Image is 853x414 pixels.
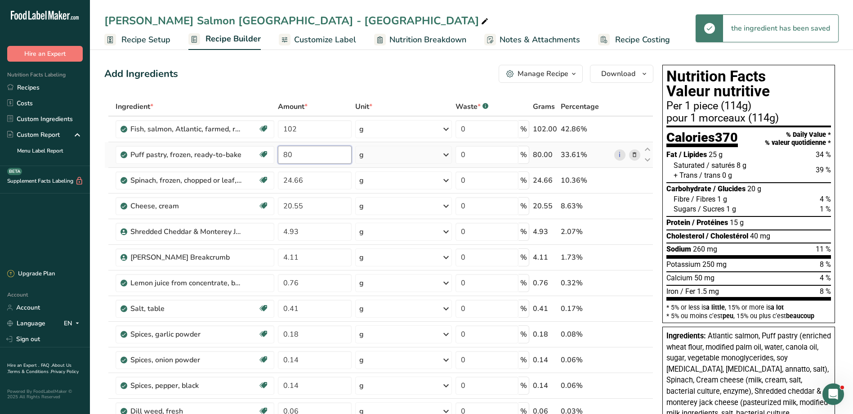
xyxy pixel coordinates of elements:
div: 1.73% [561,252,611,263]
div: Spices, pepper, black [130,380,243,391]
div: Per 1 piece (114g) [666,101,831,112]
span: Sugars [674,205,696,213]
span: Protein [666,218,690,227]
a: Recipe Costing [598,30,670,50]
div: g [359,303,364,314]
span: / Fibres [691,195,715,203]
div: 0.17% [561,303,611,314]
span: / Protéines [692,218,728,227]
div: Calories [666,131,738,148]
div: 0.06% [561,355,611,365]
div: BETA [7,168,22,175]
div: % Daily Value * % valeur quotidienne * [765,131,831,147]
span: peu [723,312,733,319]
div: 0.32% [561,278,611,288]
div: 2.07% [561,226,611,237]
div: g [359,329,364,340]
span: Ingredient [116,101,153,112]
span: / saturés [706,161,735,170]
span: / Glucides [713,184,746,193]
div: g [359,380,364,391]
div: g [359,201,364,211]
div: g [359,149,364,160]
div: Lemon juice from concentrate, bottled, REAL LEMON [130,278,243,288]
div: 0.14 [533,380,557,391]
span: 40 mg [750,232,770,240]
div: 10.36% [561,175,611,186]
button: Manage Recipe [499,65,583,83]
span: 1 g [717,195,727,203]
span: 8 % [820,287,831,296]
span: / Cholestérol [706,232,748,240]
div: Salt, table [130,303,243,314]
a: i [614,149,625,161]
a: Recipe Setup [104,30,170,50]
a: Nutrition Breakdown [374,30,466,50]
span: Sodium [666,245,691,253]
span: Percentage [561,101,599,112]
span: Saturated [674,161,705,170]
div: 33.61% [561,149,611,160]
div: * 5% ou moins c’est , 15% ou plus c’est [666,313,831,319]
span: 20 g [747,184,761,193]
span: Fat [666,150,677,159]
a: Customize Label [279,30,356,50]
span: Nutrition Breakdown [389,34,466,46]
span: 39 % [816,166,831,174]
span: 1.5 mg [697,287,719,296]
div: Puff pastry, frozen, ready-to-bake [130,149,243,160]
div: 0.14 [533,355,557,365]
span: / trans [699,171,720,180]
div: 0.08% [561,329,611,340]
div: Custom Report [7,130,60,139]
div: Cheese, cream [130,201,243,211]
span: a lot [771,304,784,311]
div: Shredded Cheddar & Monterey Jack Cheese Blend [130,226,243,237]
div: g [359,175,364,186]
div: Manage Recipe [518,68,568,79]
a: Hire an Expert . [7,362,39,369]
span: 250 mg [702,260,727,269]
div: 80.00 [533,149,557,160]
div: 42.86% [561,124,611,135]
span: Iron [666,287,679,296]
div: Upgrade Plan [7,270,55,279]
h1: Nutrition Facts Valeur nutritive [666,69,831,99]
div: g [359,226,364,237]
a: FAQ . [41,362,52,369]
span: Recipe Costing [615,34,670,46]
span: / Lipides [679,150,707,159]
div: the ingredient has been saved [723,15,838,42]
div: 20.55 [533,201,557,211]
span: Cholesterol [666,232,704,240]
div: 4.93 [533,226,557,237]
div: 0.41 [533,303,557,314]
a: Privacy Policy [51,369,79,375]
div: g [359,252,364,263]
a: About Us . [7,362,71,375]
div: Fish, salmon, Atlantic, farmed, raw [130,124,243,135]
span: 0 g [722,171,732,180]
div: Spices, onion powder [130,355,243,365]
span: 1 % [820,205,831,213]
div: 102.00 [533,124,557,135]
span: Calcium [666,274,692,282]
div: Spinach, frozen, chopped or leaf, unprepared (Includes foods for USDA's Food Distribution Program) [130,175,243,186]
div: Add Ingredients [104,67,178,81]
a: Notes & Attachments [484,30,580,50]
span: 260 mg [693,245,717,253]
div: EN [64,318,83,329]
span: beaucoup [786,312,814,319]
span: 4 % [820,274,831,282]
div: g [359,278,364,288]
span: Ingredients: [666,332,706,340]
div: Waste [456,101,488,112]
span: Download [601,68,635,79]
span: 15 g [730,218,744,227]
div: Spices, garlic powder [130,329,243,340]
span: 34 % [816,150,831,159]
span: Unit [355,101,372,112]
span: Amount [278,101,308,112]
div: g [359,124,364,135]
span: / Sucres [698,205,724,213]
